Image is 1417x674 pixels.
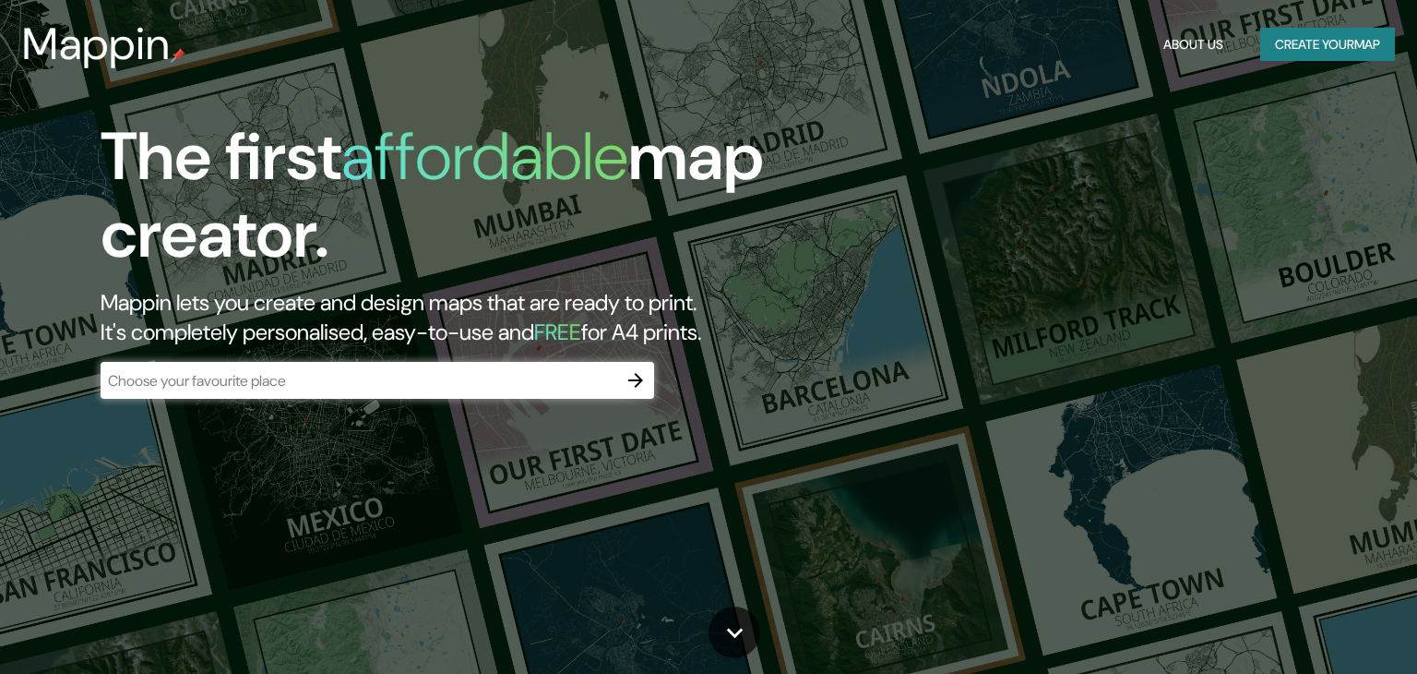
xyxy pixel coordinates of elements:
[534,318,581,346] h5: FREE
[1260,28,1395,62] button: Create yourmap
[1156,28,1231,62] button: About Us
[1253,602,1397,654] iframe: Help widget launcher
[22,18,171,70] h3: Mappin
[101,288,809,347] h2: Mappin lets you create and design maps that are ready to print. It's completely personalised, eas...
[341,114,628,199] h1: affordable
[171,48,185,63] img: mappin-pin
[101,370,617,391] input: Choose your favourite place
[101,118,809,288] h1: The first map creator.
